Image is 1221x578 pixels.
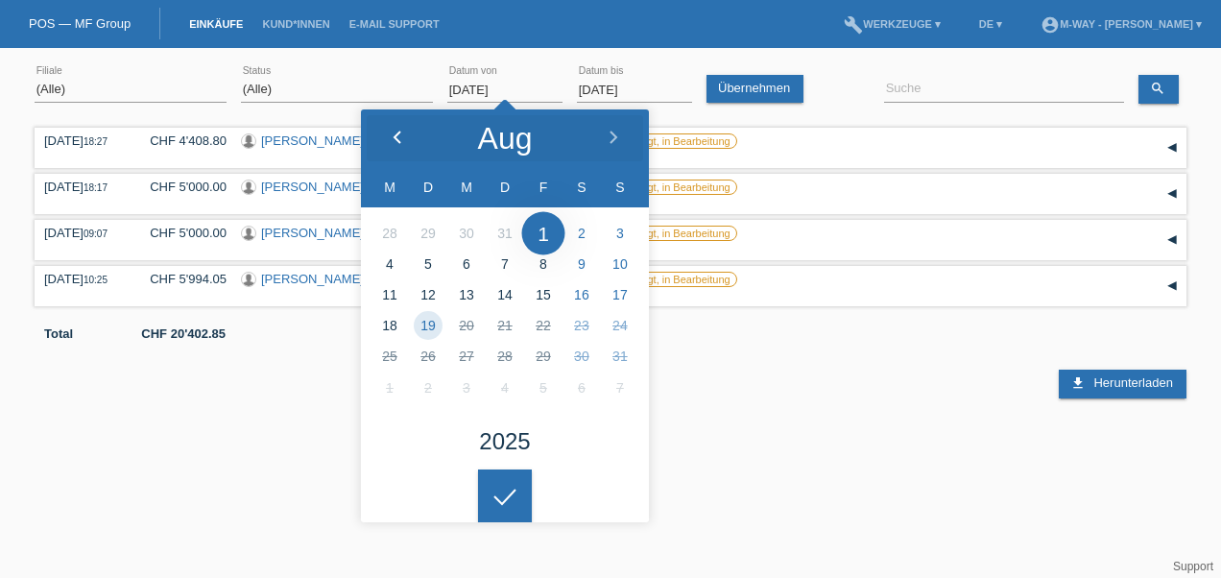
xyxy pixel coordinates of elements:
div: CHF 5'000.00 [135,180,227,194]
a: download Herunterladen [1059,370,1186,398]
a: account_circlem-way - [PERSON_NAME] ▾ [1031,18,1211,30]
i: account_circle [1041,15,1060,35]
a: Support [1173,560,1213,573]
div: auf-/zuklappen [1158,133,1186,162]
a: DE ▾ [970,18,1012,30]
div: Aug [478,123,533,154]
label: Unbestätigt, in Bearbeitung [596,133,737,149]
span: 18:27 [84,136,108,147]
i: search [1150,81,1165,96]
div: [DATE] [44,133,121,148]
a: search [1138,75,1179,104]
b: CHF 20'402.85 [141,326,226,341]
span: 09:07 [84,229,108,239]
a: [PERSON_NAME] [261,180,364,194]
div: auf-/zuklappen [1158,226,1186,254]
div: [DATE] [44,226,121,240]
div: [DATE] [44,272,121,286]
span: 10:25 [84,275,108,285]
span: Herunterladen [1093,375,1172,390]
div: 2025 [479,430,530,453]
a: Kund*innen [252,18,339,30]
a: buildWerkzeuge ▾ [834,18,950,30]
div: CHF 5'000.00 [135,226,227,240]
a: POS — MF Group [29,16,131,31]
a: [PERSON_NAME] [261,133,364,148]
label: Unbestätigt, in Bearbeitung [596,226,737,241]
div: auf-/zuklappen [1158,180,1186,208]
a: Übernehmen [706,75,803,103]
i: build [844,15,863,35]
a: Einkäufe [180,18,252,30]
div: CHF 5'994.05 [135,272,227,286]
div: [DATE] [44,180,121,194]
a: [PERSON_NAME] [261,226,364,240]
div: auf-/zuklappen [1158,272,1186,301]
span: 18:17 [84,182,108,193]
label: Unbestätigt, in Bearbeitung [596,180,737,195]
a: E-Mail Support [340,18,449,30]
b: Total [44,326,73,341]
a: [PERSON_NAME] [261,272,364,286]
label: Unbestätigt, in Bearbeitung [596,272,737,287]
div: CHF 4'408.80 [135,133,227,148]
i: download [1070,375,1086,391]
